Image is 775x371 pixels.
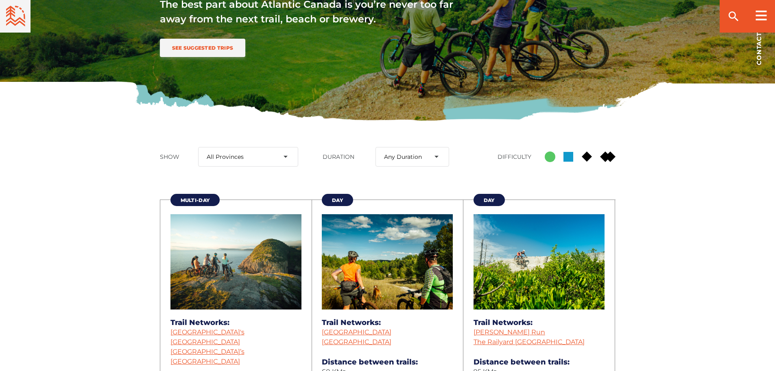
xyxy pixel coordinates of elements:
[170,214,301,310] img: White Hills lookoff, St.John's Newfoundland
[172,45,234,51] span: See Suggested Trips
[170,328,245,346] a: [GEOGRAPHIC_DATA]'s [GEOGRAPHIC_DATA]
[727,10,740,23] ion-icon: search
[474,318,605,327] dt: Trail Networks:
[474,338,585,346] a: The Railyard [GEOGRAPHIC_DATA]
[170,318,301,327] dt: Trail Networks:
[484,197,495,203] span: Day
[322,318,453,327] dt: Trail Networks:
[474,328,545,336] a: [PERSON_NAME] Run
[160,153,190,160] label: Show
[756,21,762,65] span: Contact us
[181,197,210,203] span: Multi-Day
[323,153,367,160] label: Duration
[742,8,775,77] a: Contact us
[160,39,246,57] a: See Suggested Trips
[170,348,245,365] a: [GEOGRAPHIC_DATA]’s [GEOGRAPHIC_DATA]
[498,153,537,160] label: Difficulty
[474,357,605,367] dt: Distance between trails:
[322,328,391,336] a: [GEOGRAPHIC_DATA]
[332,197,343,203] span: Day
[322,338,391,346] a: [GEOGRAPHIC_DATA]
[322,357,453,367] dt: Distance between trails:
